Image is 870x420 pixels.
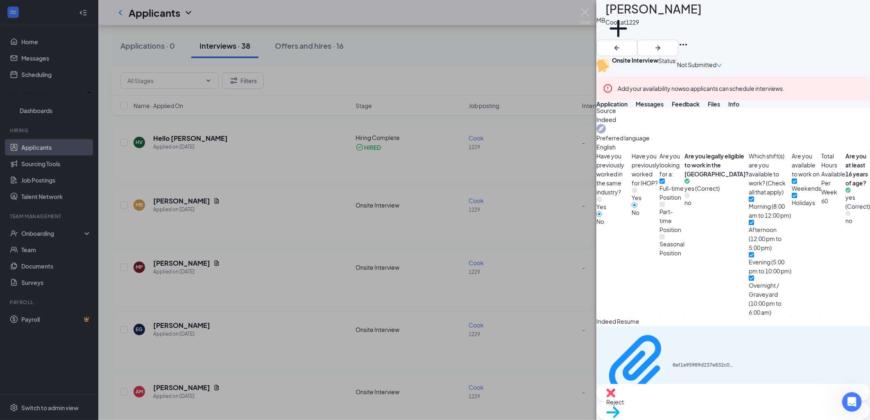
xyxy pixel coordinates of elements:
span: Info [728,100,739,108]
span: yes (Correct) [684,185,720,192]
div: 8ef1e95989d237e832c036f73855b43a.pdf [673,362,734,368]
div: Status : [658,56,677,73]
span: Weekends [792,185,821,192]
button: PlusAdd a tag [605,16,631,50]
span: Overnight / Graveyard (10:00 pm to 6:00 am) [749,282,782,316]
span: Are you available to work on [792,151,821,178]
button: Add your availability now [618,84,683,93]
svg: ArrowLeftNew [612,43,622,53]
span: Which shift(s) are you available to work? (Check all that apply) [749,151,792,196]
a: Paperclip8ef1e95989d237e832c036f73855b43a.pdf [601,330,734,402]
span: Have you previously worked in the same industry? [596,151,632,196]
span: Are you at least 16 years of age? [845,151,870,187]
span: Part-time Position [659,208,681,233]
span: No [632,209,639,216]
svg: Ellipses [678,40,688,50]
span: Yes [596,203,606,210]
span: Application [596,100,628,108]
span: English [596,142,870,151]
span: no [845,217,852,224]
span: No [596,218,604,225]
span: Indeed Resume [596,317,639,326]
span: Full-time Position [659,185,684,201]
div: Cook at 1229 [605,18,702,26]
span: Are you looking for a: [659,151,684,178]
span: 60 [821,196,845,205]
span: Source [596,106,870,115]
div: MB [596,16,605,25]
iframe: Intercom live chat [842,392,862,412]
span: Are you legally eligible to work in the [GEOGRAPHIC_DATA]? [684,151,749,178]
button: ArrowLeftNew [596,40,637,56]
span: Indeed [596,115,870,124]
span: Not Submitted [677,60,716,69]
svg: Paperclip [601,330,673,401]
span: Messages [636,100,664,108]
svg: Plus [605,16,631,41]
span: Seasonal Position [659,240,684,257]
span: Preferred language [596,133,870,142]
span: Yes [632,194,641,201]
span: so applicants can schedule interviews. [618,85,784,92]
span: Have you previously worked for IHOP? [632,151,659,187]
b: Onsite Interview [612,56,658,64]
span: Holidays [792,199,815,206]
span: Afternoon (12:00 pm to 5:00 pm) [749,226,782,251]
span: Files [708,100,720,108]
span: yes (Correct) [845,194,870,210]
span: down [716,63,722,68]
span: Total Hours Available Per Week [821,151,845,196]
span: no [684,199,691,206]
span: Reject [606,397,860,406]
svg: Error [603,84,613,93]
span: Evening (5:00 pm to 10:00 pm) [749,258,791,275]
span: Morning (8:00 am to 12:00 pm) [749,203,791,219]
svg: ArrowRight [653,43,663,53]
button: ArrowRight [637,40,678,56]
span: Feedback [672,100,700,108]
